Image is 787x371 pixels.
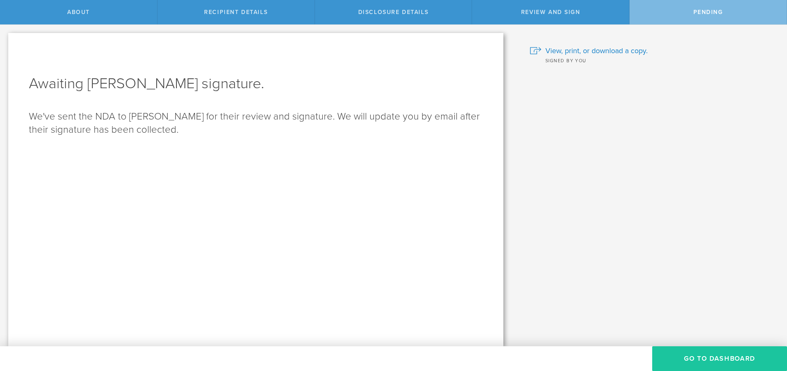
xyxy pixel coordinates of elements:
[358,9,429,16] span: Disclosure details
[693,9,723,16] span: Pending
[652,346,787,371] button: Go to dashboard
[67,9,90,16] span: About
[530,56,775,64] div: Signed by you
[545,45,648,56] span: View, print, or download a copy.
[29,110,483,136] p: We've sent the NDA to [PERSON_NAME] for their review and signature. We will update you by email a...
[204,9,268,16] span: Recipient details
[29,74,483,94] h1: Awaiting [PERSON_NAME] signature.
[521,9,580,16] span: Review and sign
